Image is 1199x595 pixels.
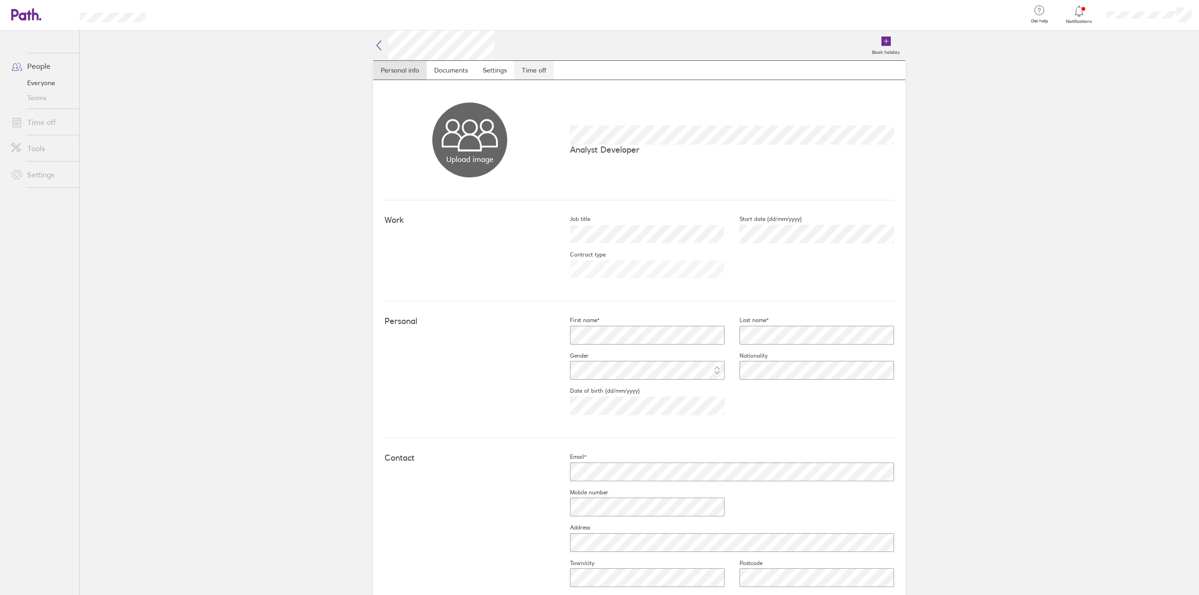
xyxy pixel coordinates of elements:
label: Gender [555,352,589,360]
label: Contract type [555,251,606,258]
label: Postcode [725,559,762,567]
a: Settings [475,61,514,80]
h4: Personal [385,316,555,326]
a: Tools [4,139,79,158]
h4: Work [385,215,555,225]
a: Time off [4,113,79,132]
span: Get help [1024,18,1055,24]
label: Nationality [725,352,768,360]
label: Job title [555,215,590,223]
p: Analyst Developer [570,145,894,154]
label: Mobile number [555,489,608,496]
a: Everyone [4,75,79,90]
span: Notifications [1064,19,1095,24]
label: Email* [555,453,586,461]
label: Book holiday [866,47,905,55]
label: Date of birth (dd/mm/yyyy) [555,387,640,395]
a: Personal info [373,61,427,80]
a: Documents [427,61,475,80]
h4: Contact [385,453,555,463]
a: Teams [4,90,79,105]
a: Settings [4,165,79,184]
label: First name* [555,316,599,324]
label: Town/city [555,559,594,567]
a: Book holiday [866,30,905,60]
a: People [4,57,79,75]
label: Last name* [725,316,769,324]
label: Start date (dd/mm/yyyy) [725,215,802,223]
a: Time off [514,61,554,80]
label: Address [555,524,590,531]
a: Notifications [1064,5,1095,24]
